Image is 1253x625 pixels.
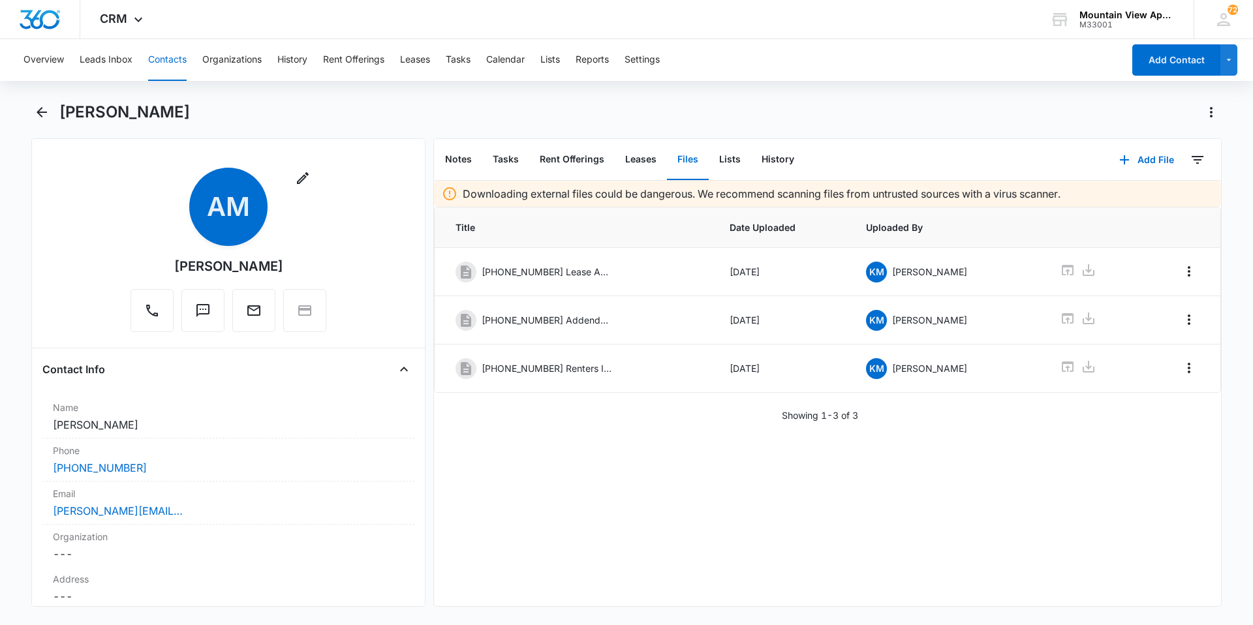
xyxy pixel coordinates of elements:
[1106,144,1187,175] button: Add File
[31,102,52,123] button: Back
[446,39,471,81] button: Tasks
[1201,102,1222,123] button: Actions
[1179,358,1199,378] button: Overflow Menu
[709,140,751,180] button: Lists
[866,262,887,282] span: KM
[394,359,414,380] button: Close
[482,361,612,375] p: [PHONE_NUMBER] Renters Insurance.pdf
[1079,10,1175,20] div: account name
[892,361,967,375] p: [PERSON_NAME]
[42,438,414,481] div: Phone[PHONE_NUMBER]
[80,39,132,81] button: Leads Inbox
[202,39,262,81] button: Organizations
[53,460,147,476] a: [PHONE_NUMBER]
[232,289,275,332] button: Email
[866,310,887,331] span: KM
[615,140,667,180] button: Leases
[1228,5,1238,15] span: 72
[189,168,268,246] span: AM
[1132,44,1220,76] button: Add Contact
[181,289,224,332] button: Text
[782,408,858,422] p: Showing 1-3 of 3
[456,221,698,234] span: Title
[482,265,612,279] p: [PHONE_NUMBER] Lease Agreement.pdf
[277,39,307,81] button: History
[892,265,967,279] p: [PERSON_NAME]
[42,567,414,610] div: Address---
[576,39,609,81] button: Reports
[53,487,404,500] label: Email
[540,39,560,81] button: Lists
[714,248,851,296] td: [DATE]
[714,296,851,344] td: [DATE]
[53,530,404,543] label: Organization
[53,588,404,604] dd: ---
[100,12,127,25] span: CRM
[174,256,283,276] div: [PERSON_NAME]
[53,417,404,433] dd: [PERSON_NAME]
[482,313,612,327] p: [PHONE_NUMBER] Addendums.pdf
[751,140,805,180] button: History
[1179,261,1199,282] button: Overflow Menu
[42,395,414,438] div: Name[PERSON_NAME]
[714,344,851,393] td: [DATE]
[667,140,709,180] button: Files
[625,39,660,81] button: Settings
[486,39,525,81] button: Calendar
[42,525,414,567] div: Organization---
[323,39,384,81] button: Rent Offerings
[53,503,183,519] a: [PERSON_NAME][EMAIL_ADDRESS][DOMAIN_NAME]
[435,140,482,180] button: Notes
[400,39,430,81] button: Leases
[42,481,414,525] div: Email[PERSON_NAME][EMAIL_ADDRESS][DOMAIN_NAME]
[53,572,404,586] label: Address
[53,444,404,457] label: Phone
[1079,20,1175,29] div: account id
[148,39,187,81] button: Contacts
[1179,309,1199,330] button: Overflow Menu
[131,309,174,320] a: Call
[1228,5,1238,15] div: notifications count
[730,221,835,234] span: Date Uploaded
[42,361,105,377] h4: Contact Info
[53,546,404,562] dd: ---
[866,358,887,379] span: KM
[59,102,190,122] h1: [PERSON_NAME]
[482,140,529,180] button: Tasks
[131,289,174,332] button: Call
[529,140,615,180] button: Rent Offerings
[181,309,224,320] a: Text
[232,309,275,320] a: Email
[1187,149,1208,170] button: Filters
[53,401,404,414] label: Name
[23,39,64,81] button: Overview
[463,186,1060,202] p: Downloading external files could be dangerous. We recommend scanning files from untrusted sources...
[866,221,1029,234] span: Uploaded By
[892,313,967,327] p: [PERSON_NAME]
